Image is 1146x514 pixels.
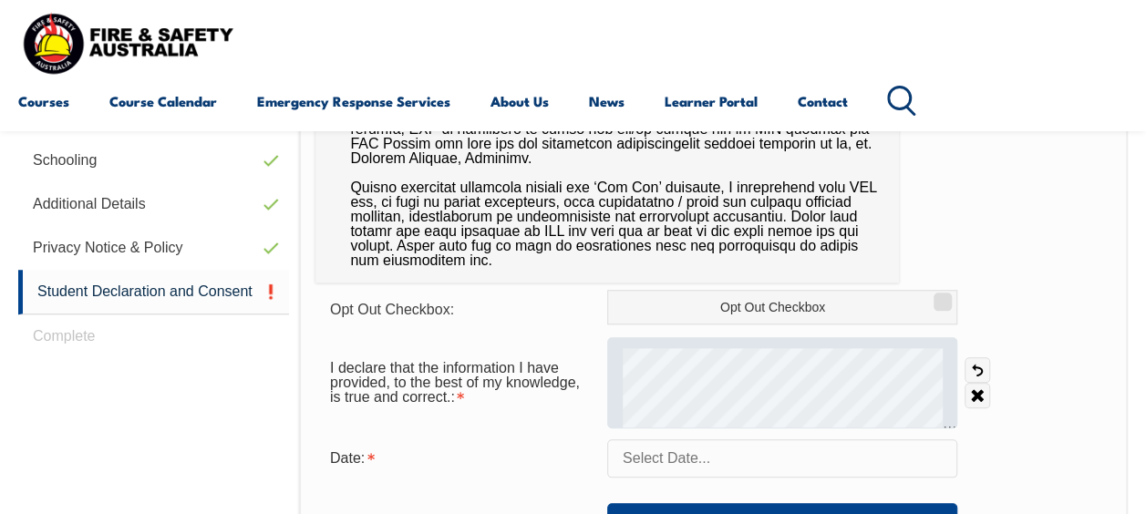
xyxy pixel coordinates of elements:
[665,79,758,123] a: Learner Portal
[330,302,454,317] span: Opt Out Checkbox:
[315,351,607,415] div: I declare that the information I have provided, to the best of my knowledge, is true and correct....
[607,290,957,324] label: Opt Out Checkbox
[965,357,990,383] a: Undo
[18,79,69,123] a: Courses
[798,79,848,123] a: Contact
[589,79,625,123] a: News
[965,383,990,408] a: Clear
[490,79,549,123] a: About Us
[315,441,607,476] div: Date is required.
[18,139,289,182] a: Schooling
[109,79,217,123] a: Course Calendar
[18,270,289,314] a: Student Declaration and Consent
[257,79,450,123] a: Emergency Response Services
[18,226,289,270] a: Privacy Notice & Policy
[607,439,957,478] input: Select Date...
[18,182,289,226] a: Additional Details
